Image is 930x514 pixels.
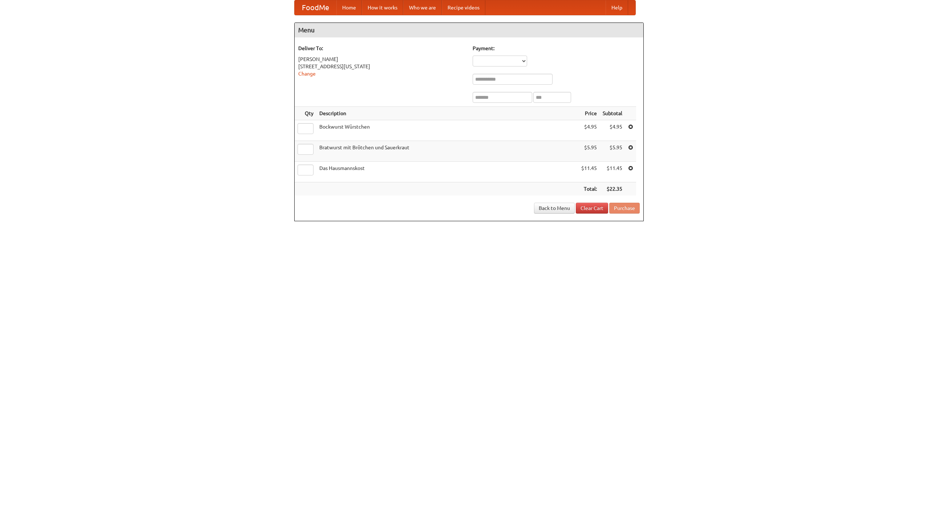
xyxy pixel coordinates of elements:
[442,0,485,15] a: Recipe videos
[298,45,465,52] h5: Deliver To:
[295,23,643,37] h4: Menu
[403,0,442,15] a: Who we are
[298,71,316,77] a: Change
[534,203,575,214] a: Back to Menu
[578,162,600,182] td: $11.45
[298,56,465,63] div: [PERSON_NAME]
[473,45,640,52] h5: Payment:
[295,107,316,120] th: Qty
[298,63,465,70] div: [STREET_ADDRESS][US_STATE]
[316,120,578,141] td: Bockwurst Würstchen
[600,182,625,196] th: $22.35
[578,182,600,196] th: Total:
[606,0,628,15] a: Help
[600,107,625,120] th: Subtotal
[609,203,640,214] button: Purchase
[362,0,403,15] a: How it works
[336,0,362,15] a: Home
[316,107,578,120] th: Description
[578,120,600,141] td: $4.95
[316,141,578,162] td: Bratwurst mit Brötchen und Sauerkraut
[600,162,625,182] td: $11.45
[600,120,625,141] td: $4.95
[576,203,608,214] a: Clear Cart
[600,141,625,162] td: $5.95
[316,162,578,182] td: Das Hausmannskost
[578,107,600,120] th: Price
[578,141,600,162] td: $5.95
[295,0,336,15] a: FoodMe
